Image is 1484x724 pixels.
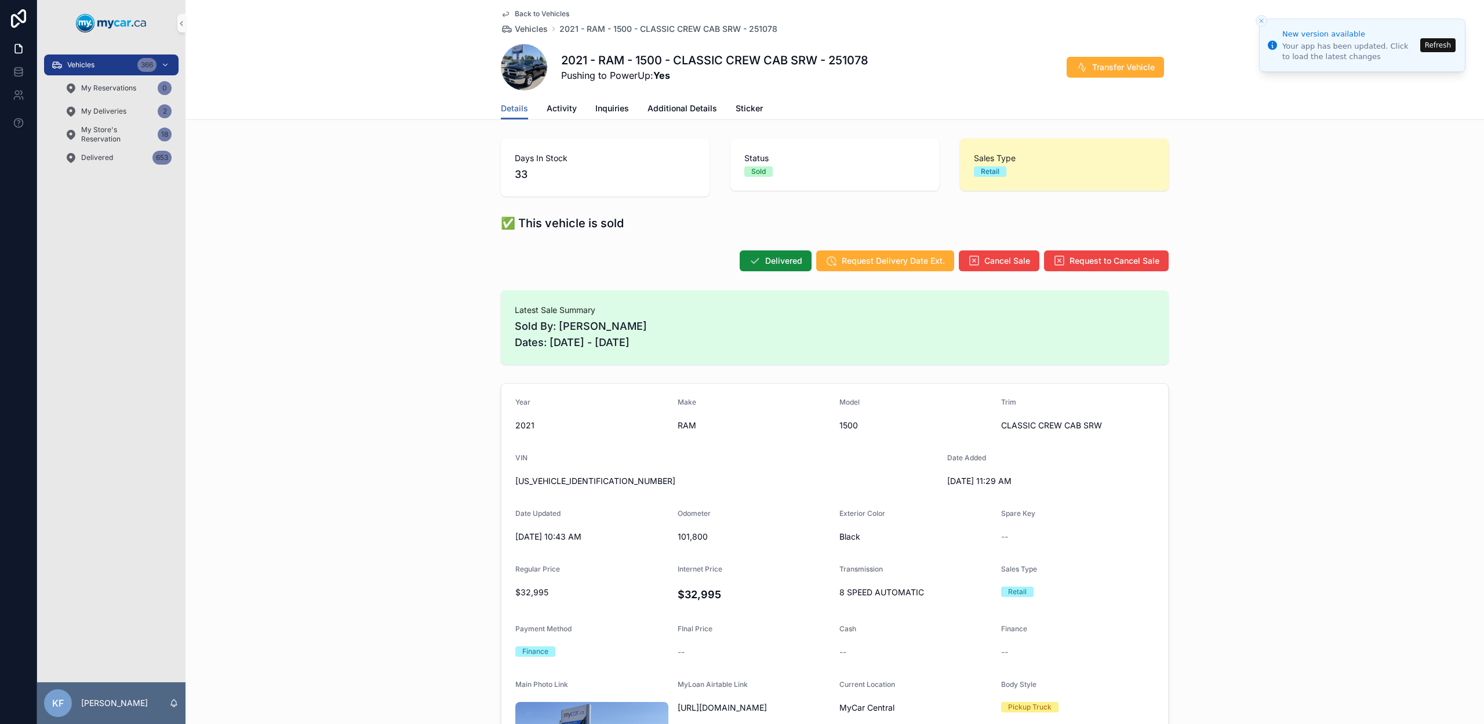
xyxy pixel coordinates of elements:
[137,58,157,72] div: 366
[678,587,831,602] h4: $32,995
[152,151,172,165] div: 653
[839,420,992,431] span: 1500
[515,9,569,19] span: Back to Vehicles
[561,68,868,82] span: Pushing to PowerUp:
[515,398,530,406] span: Year
[839,702,894,714] span: MyCar Central
[947,453,986,462] span: Date Added
[1067,57,1164,78] button: Transfer Vehicle
[501,23,548,35] a: Vehicles
[1001,565,1037,573] span: Sales Type
[678,509,711,518] span: Odometer
[1070,255,1159,267] span: Request to Cancel Sale
[52,696,64,710] span: KF
[1420,38,1456,52] button: Refresh
[751,166,766,177] div: Sold
[515,624,572,633] span: Payment Method
[547,98,577,121] a: Activity
[678,624,712,633] span: FInal Price
[501,9,569,19] a: Back to Vehicles
[58,78,179,99] a: My Reservations0
[81,83,136,93] span: My Reservations
[559,23,777,35] a: 2021 - RAM - 1500 - CLASSIC CREW CAB SRW - 251078
[947,475,1100,487] span: [DATE] 11:29 AM
[81,125,153,144] span: My Store's Reservation
[67,60,94,70] span: Vehicles
[1008,587,1027,597] div: Retail
[81,697,148,709] p: [PERSON_NAME]
[839,509,885,518] span: Exterior Color
[1001,680,1036,689] span: Body Style
[515,453,528,462] span: VIN
[744,152,925,164] span: Status
[984,255,1030,267] span: Cancel Sale
[561,52,868,68] h1: 2021 - RAM - 1500 - CLASSIC CREW CAB SRW - 251078
[1092,61,1155,73] span: Transfer Vehicle
[81,153,113,162] span: Delivered
[974,152,1155,164] span: Sales Type
[76,14,147,32] img: App logo
[58,147,179,168] a: Delivered653
[648,98,717,121] a: Additional Details
[740,250,812,271] button: Delivered
[515,509,561,518] span: Date Updated
[58,124,179,145] a: My Store's Reservation18
[515,152,696,164] span: Days In Stock
[158,104,172,118] div: 2
[501,103,528,114] span: Details
[515,475,938,487] span: [US_VEHICLE_IDENTIFICATION_NUMBER]
[839,624,856,633] span: Cash
[81,107,126,116] span: My Deliveries
[678,398,696,406] span: Make
[501,98,528,120] a: Details
[736,103,763,114] span: Sticker
[1282,28,1417,40] div: New version available
[595,98,629,121] a: Inquiries
[515,680,568,689] span: Main Photo Link
[839,587,992,598] span: 8 SPEED AUTOMATIC
[981,166,999,177] div: Retail
[648,103,717,114] span: Additional Details
[1282,41,1417,62] div: Your app has been updated. Click to load the latest changes
[1001,420,1154,431] span: CLASSIC CREW CAB SRW
[816,250,954,271] button: Request Delivery Date Ext.
[765,255,802,267] span: Delivered
[678,420,831,431] span: RAM
[37,46,185,183] div: scrollable content
[1001,398,1016,406] span: Trim
[839,646,846,658] span: --
[839,680,895,689] span: Current Location
[678,565,722,573] span: Internet Price
[678,680,748,689] span: MyLoan Airtable Link
[44,54,179,75] a: Vehicles366
[678,702,831,714] span: [URL][DOMAIN_NAME]
[1001,509,1035,518] span: Spare Key
[839,398,860,406] span: Model
[842,255,945,267] span: Request Delivery Date Ext.
[522,646,548,657] div: Finance
[736,98,763,121] a: Sticker
[515,166,696,183] span: 33
[515,23,548,35] span: Vehicles
[1001,646,1008,658] span: --
[515,587,668,598] span: $32,995
[1001,531,1008,543] span: --
[158,128,172,141] div: 18
[678,646,685,658] span: --
[1008,702,1052,712] div: Pickup Truck
[515,531,668,543] span: [DATE] 10:43 AM
[515,420,668,431] span: 2021
[678,531,831,543] span: 101,800
[839,565,883,573] span: Transmission
[1044,250,1169,271] button: Request to Cancel Sale
[501,215,624,231] h1: ✅ This vehicle is sold
[515,304,1155,316] span: Latest Sale Summary
[515,318,1155,351] span: Sold By: [PERSON_NAME] Dates: [DATE] - [DATE]
[1256,15,1267,27] button: Close toast
[1001,624,1027,633] span: Finance
[595,103,629,114] span: Inquiries
[653,70,670,81] strong: Yes
[547,103,577,114] span: Activity
[959,250,1039,271] button: Cancel Sale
